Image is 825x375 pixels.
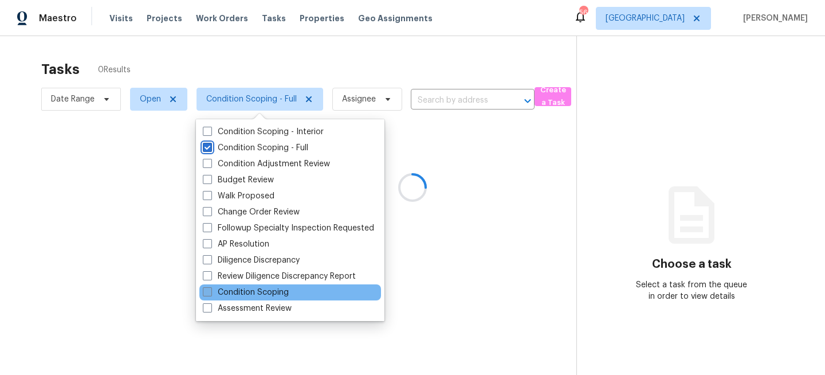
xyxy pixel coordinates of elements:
label: Review Diligence Discrepancy Report [203,271,356,282]
label: Condition Scoping [203,287,289,298]
label: Condition Scoping - Full [203,142,308,154]
label: Change Order Review [203,206,300,218]
label: Budget Review [203,174,274,186]
label: Assessment Review [203,303,292,314]
label: AP Resolution [203,239,269,250]
label: Diligence Discrepancy [203,255,300,266]
label: Followup Specialty Inspection Requested [203,222,374,234]
label: Walk Proposed [203,190,274,202]
div: 56 [579,7,587,18]
label: Condition Adjustment Review [203,158,330,170]
label: Condition Scoping - Interior [203,126,324,138]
